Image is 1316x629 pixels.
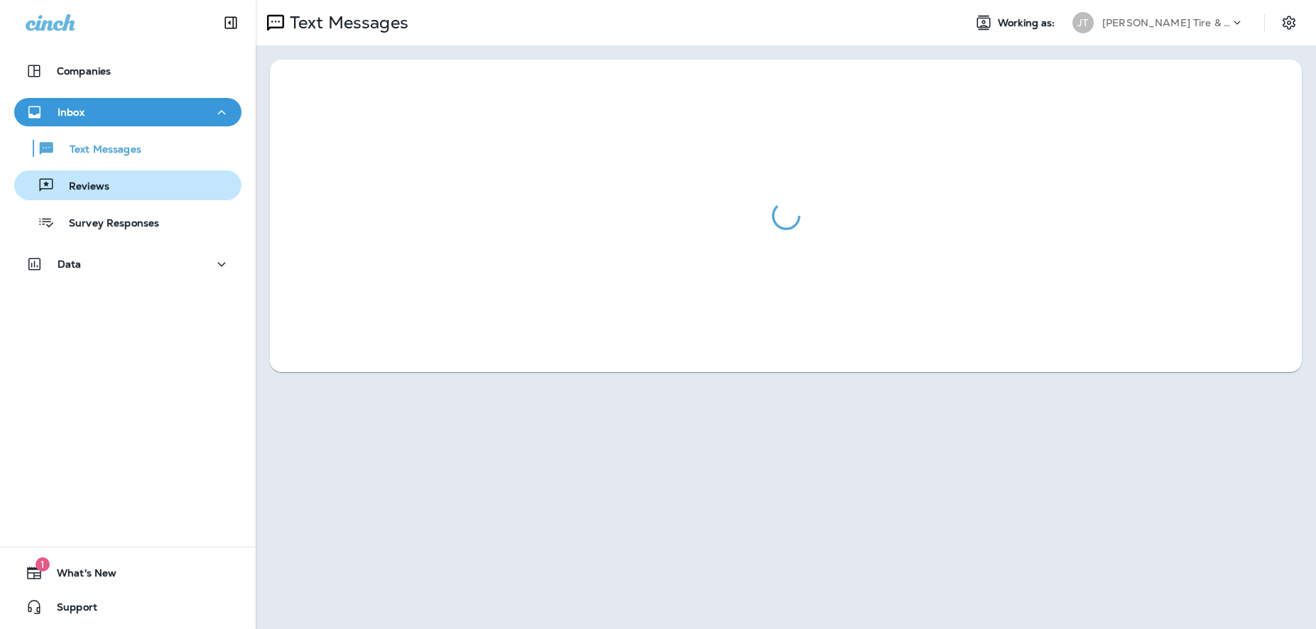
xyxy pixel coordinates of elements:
[14,593,241,621] button: Support
[58,258,82,270] p: Data
[284,12,408,33] p: Text Messages
[1072,12,1094,33] div: JT
[14,207,241,237] button: Survey Responses
[14,133,241,163] button: Text Messages
[14,170,241,200] button: Reviews
[14,98,241,126] button: Inbox
[55,143,141,157] p: Text Messages
[55,217,159,231] p: Survey Responses
[1102,17,1230,28] p: [PERSON_NAME] Tire & Auto
[1276,10,1302,35] button: Settings
[43,601,97,618] span: Support
[14,250,241,278] button: Data
[57,65,111,77] p: Companies
[36,557,50,571] span: 1
[14,559,241,587] button: 1What's New
[14,57,241,85] button: Companies
[58,106,85,118] p: Inbox
[998,17,1058,29] span: Working as:
[211,9,251,37] button: Collapse Sidebar
[43,567,116,584] span: What's New
[55,180,109,194] p: Reviews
